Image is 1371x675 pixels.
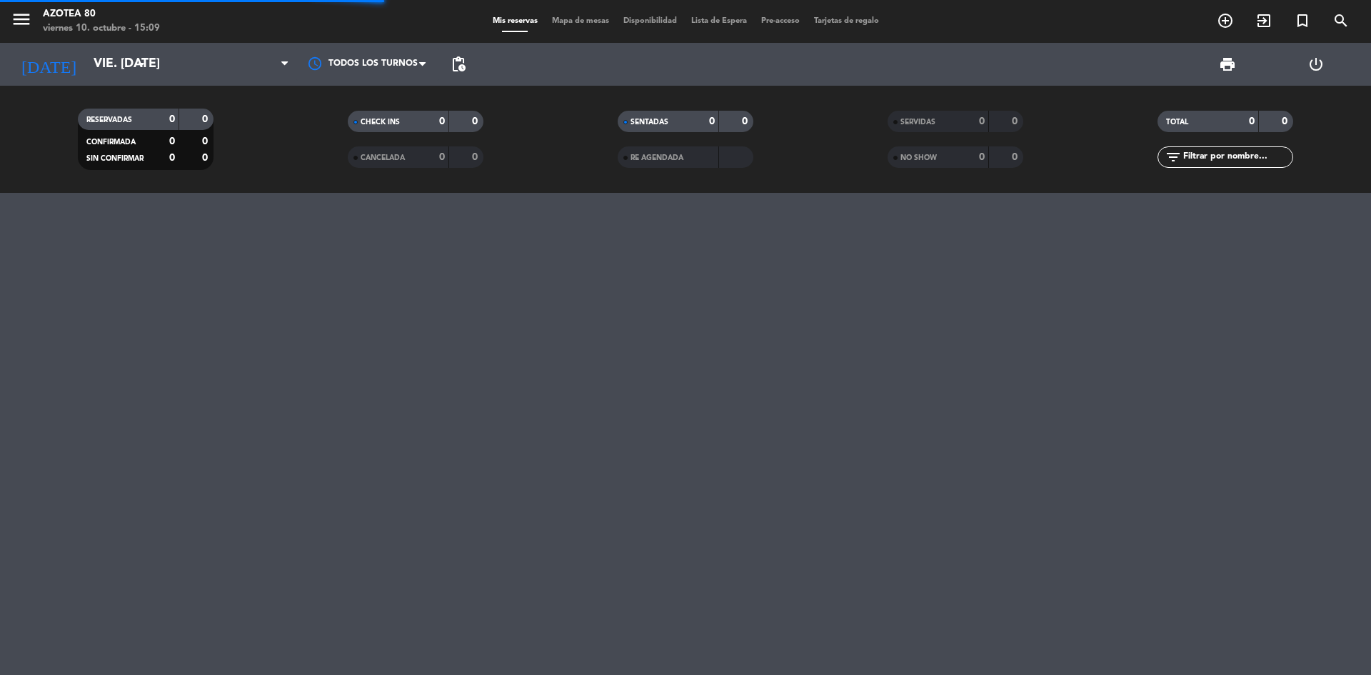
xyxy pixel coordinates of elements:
i: exit_to_app [1255,12,1272,29]
strong: 0 [472,116,481,126]
span: CANCELADA [361,154,405,161]
strong: 0 [439,152,445,162]
strong: 0 [1012,116,1020,126]
input: Filtrar por nombre... [1182,149,1292,165]
span: Mis reservas [486,17,545,25]
strong: 0 [472,152,481,162]
span: NO SHOW [900,154,937,161]
strong: 0 [979,152,985,162]
i: power_settings_new [1307,56,1325,73]
span: SIN CONFIRMAR [86,155,144,162]
span: SERVIDAS [900,119,935,126]
strong: 0 [1249,116,1255,126]
span: Lista de Espera [684,17,754,25]
strong: 0 [202,153,211,163]
span: TOTAL [1166,119,1188,126]
strong: 0 [202,136,211,146]
span: Pre-acceso [754,17,807,25]
div: LOG OUT [1272,43,1360,86]
i: filter_list [1165,149,1182,166]
strong: 0 [742,116,750,126]
i: search [1332,12,1350,29]
i: add_circle_outline [1217,12,1234,29]
i: turned_in_not [1294,12,1311,29]
strong: 0 [439,116,445,126]
button: menu [11,9,32,35]
span: pending_actions [450,56,467,73]
strong: 0 [1282,116,1290,126]
span: RESERVADAS [86,116,132,124]
span: Disponibilidad [616,17,684,25]
strong: 0 [169,153,175,163]
strong: 0 [169,136,175,146]
strong: 0 [1012,152,1020,162]
div: Azotea 80 [43,7,160,21]
strong: 0 [709,116,715,126]
span: CONFIRMADA [86,139,136,146]
strong: 0 [169,114,175,124]
span: print [1219,56,1236,73]
i: [DATE] [11,49,86,80]
span: CHECK INS [361,119,400,126]
span: Mapa de mesas [545,17,616,25]
strong: 0 [202,114,211,124]
span: SENTADAS [631,119,668,126]
i: menu [11,9,32,30]
div: viernes 10. octubre - 15:09 [43,21,160,36]
strong: 0 [979,116,985,126]
span: RE AGENDADA [631,154,683,161]
span: Tarjetas de regalo [807,17,886,25]
i: arrow_drop_down [133,56,150,73]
